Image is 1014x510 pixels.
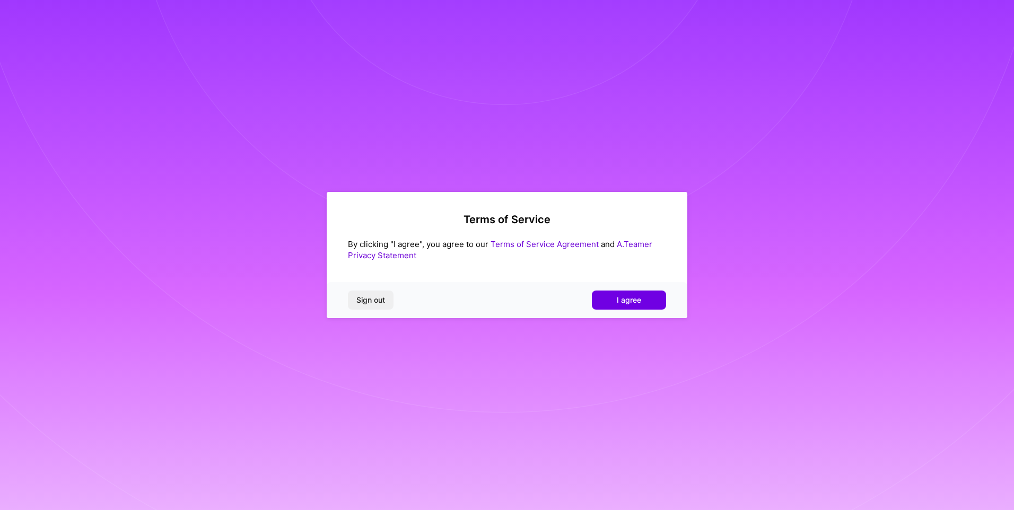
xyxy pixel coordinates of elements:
[617,295,641,305] span: I agree
[592,291,666,310] button: I agree
[356,295,385,305] span: Sign out
[348,239,666,261] div: By clicking "I agree", you agree to our and
[348,291,394,310] button: Sign out
[348,213,666,226] h2: Terms of Service
[491,239,599,249] a: Terms of Service Agreement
